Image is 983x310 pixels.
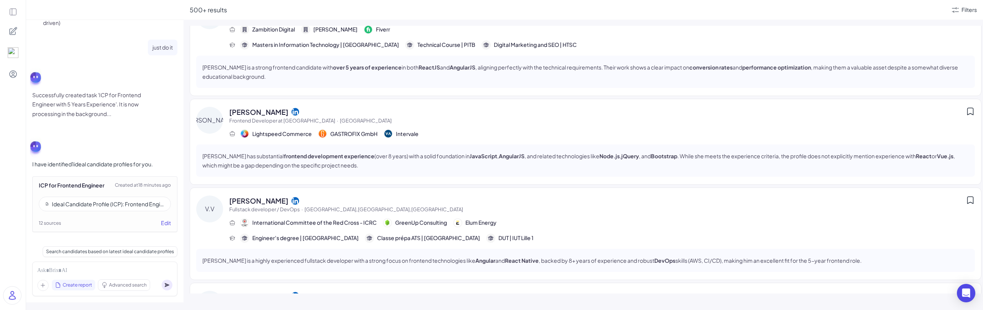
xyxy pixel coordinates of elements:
[3,287,21,304] img: user_logo.png
[599,153,620,159] strong: Node.js
[229,118,335,124] span: Frontend Developer at [GEOGRAPHIC_DATA]
[494,41,577,49] span: Digital Marketing and SEO | HTSC
[161,219,171,227] button: Edit
[241,219,248,227] img: 公司logo
[957,284,975,302] div: Open Intercom Messenger
[333,64,402,71] strong: over 5 years of experience
[364,26,372,33] img: 公司logo
[252,25,295,33] span: Zambition Digital
[505,257,539,264] strong: React Native
[229,196,288,206] span: [PERSON_NAME]
[454,219,462,227] img: 公司logo
[190,6,227,14] span: 500+ results
[252,219,377,227] span: International Committee of the Red Cross - ICRC
[241,130,248,138] img: 公司logo
[39,181,104,189] div: ICP for Frontend Engineer
[377,234,480,242] span: Classe prépa ATS | [GEOGRAPHIC_DATA]
[417,41,475,49] span: Technical Course | PITB
[39,220,61,227] span: 12 sources
[8,47,18,58] img: shortlist.png
[654,257,675,264] strong: DevOps
[229,107,288,117] span: [PERSON_NAME]
[196,107,223,134] div: [PERSON_NAME]
[109,282,147,288] span: Advanced search
[689,64,733,71] strong: conversion rates
[916,153,932,159] strong: React
[252,130,312,138] span: Lightspeed Commerce
[152,43,173,52] p: just do it
[395,219,447,227] span: GreenUp Consulting
[340,118,392,124] span: [GEOGRAPHIC_DATA]
[419,64,440,71] strong: ReactJS
[498,234,533,242] span: DUT | IUT Lille 1
[52,200,164,208] div: Ideal Candidate Profile (ICP): Frontend Engineer (Mid-level, ~5 Years Experience)
[301,206,303,212] span: ·
[202,63,969,81] p: [PERSON_NAME] is a strong frontend candidate with in both and , aligning perfectly with the techn...
[43,246,177,257] div: Search candidates based on latest ideal candidate profiles
[376,25,390,33] span: Fiverr
[621,153,639,159] strong: jQuery
[63,282,92,288] span: Create report
[196,196,223,222] div: V.V
[32,90,163,119] p: Successfully created task 'ICP for Frontend Engineer with 5 Years Experience'. It is now processi...
[384,219,391,227] img: 公司logo
[470,153,497,159] strong: JavaScript
[202,151,969,170] p: [PERSON_NAME] has substantial (over 8 years) with a solid foundation in , , and related technolog...
[651,153,677,159] strong: Bootstrap
[32,159,177,169] div: I have identified 1 ideal candidate profiles for you.
[319,130,326,138] img: 公司logo
[384,130,392,138] img: 公司logo
[252,234,359,242] span: Engineer's degree | [GEOGRAPHIC_DATA]
[742,64,811,71] strong: performance optimization
[937,153,953,159] strong: Vue.js
[229,206,300,212] span: Fullstack developer / DevOps
[284,153,374,159] strong: frontend development experience
[475,257,495,264] strong: Angular
[313,25,357,33] span: [PERSON_NAME]
[115,182,171,189] span: Created at 18 minutes ago
[499,153,525,159] strong: AngularJS
[252,41,399,49] span: Masters in Information Technology | [GEOGRAPHIC_DATA]
[465,219,496,227] span: Elum Energy
[229,291,288,301] span: [PERSON_NAME]
[330,130,377,138] span: GASTROFIX GmbH
[304,206,463,212] span: [GEOGRAPHIC_DATA],[GEOGRAPHIC_DATA],[GEOGRAPHIC_DATA]
[396,130,419,138] span: Intervale
[961,6,977,14] div: Filters
[202,256,862,265] p: [PERSON_NAME] is a highly experienced fullstack developer with a strong focus on frontend technol...
[337,118,338,124] span: ·
[450,64,475,71] strong: AngularJS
